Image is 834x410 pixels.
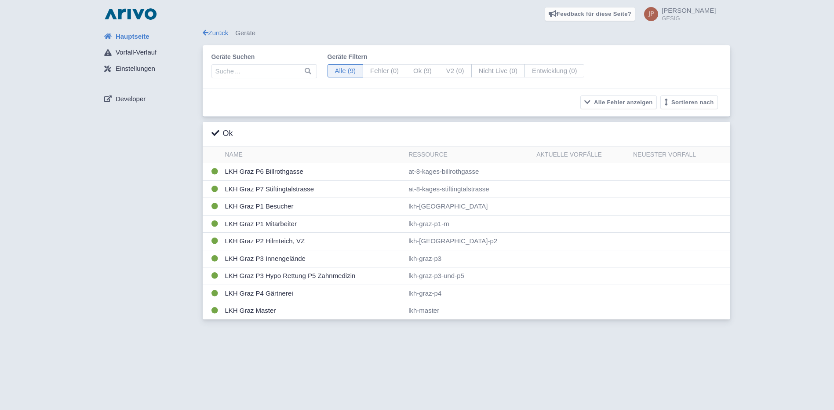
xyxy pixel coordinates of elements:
[222,302,405,319] td: LKH Graz Master
[405,163,533,181] td: at-8-kages-billrothgasse
[222,215,405,233] td: LKH Graz P1 Mitarbeiter
[116,94,146,104] span: Developer
[222,180,405,198] td: LKH Graz P7 Stiftingtalstrasse
[222,285,405,302] td: LKH Graz P4 Gärtnerei
[662,15,716,21] small: GESIG
[405,233,533,250] td: lkh-[GEOGRAPHIC_DATA]-p2
[524,64,585,78] span: Entwicklung (0)
[97,91,203,107] a: Developer
[97,44,203,61] a: Vorfall-Verlauf
[439,64,472,78] span: V2 (0)
[328,64,364,78] span: Alle (9)
[211,52,317,62] label: Geräte suchen
[471,64,525,78] span: Nicht Live (0)
[222,163,405,181] td: LKH Graz P6 Billrothgasse
[405,302,533,319] td: lkh-master
[328,52,585,62] label: Geräte filtern
[662,7,716,14] span: [PERSON_NAME]
[405,285,533,302] td: lkh-graz-p4
[222,146,405,163] th: Name
[580,95,657,109] button: Alle Fehler anzeigen
[211,129,233,139] h3: Ok
[545,7,636,21] a: Feedback für diese Seite?
[405,215,533,233] td: lkh-graz-p1-m
[222,267,405,285] td: LKH Graz P3 Hypo Rettung P5 Zahnmedizin
[102,7,159,21] img: logo
[203,28,730,38] div: Geräte
[116,48,157,58] span: Vorfall-Verlauf
[211,64,317,78] input: Suche…
[405,250,533,267] td: lkh-graz-p3
[97,28,203,45] a: Hauptseite
[405,180,533,198] td: at-8-kages-stiftingtalstrasse
[405,146,533,163] th: Ressource
[203,29,229,37] a: Zurück
[406,64,439,78] span: Ok (9)
[363,64,406,78] span: Fehler (0)
[660,95,718,109] button: Sortieren nach
[533,146,630,163] th: Aktuelle Vorfälle
[222,198,405,216] td: LKH Graz P1 Besucher
[405,198,533,216] td: lkh-[GEOGRAPHIC_DATA]
[116,32,149,42] span: Hauptseite
[222,233,405,250] td: LKH Graz P2 Hilmteich, VZ
[630,146,730,163] th: Neuester Vorfall
[405,267,533,285] td: lkh-graz-p3-und-p5
[116,64,155,74] span: Einstellungen
[222,250,405,267] td: LKH Graz P3 Innengelände
[97,61,203,77] a: Einstellungen
[639,7,716,21] a: [PERSON_NAME] GESIG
